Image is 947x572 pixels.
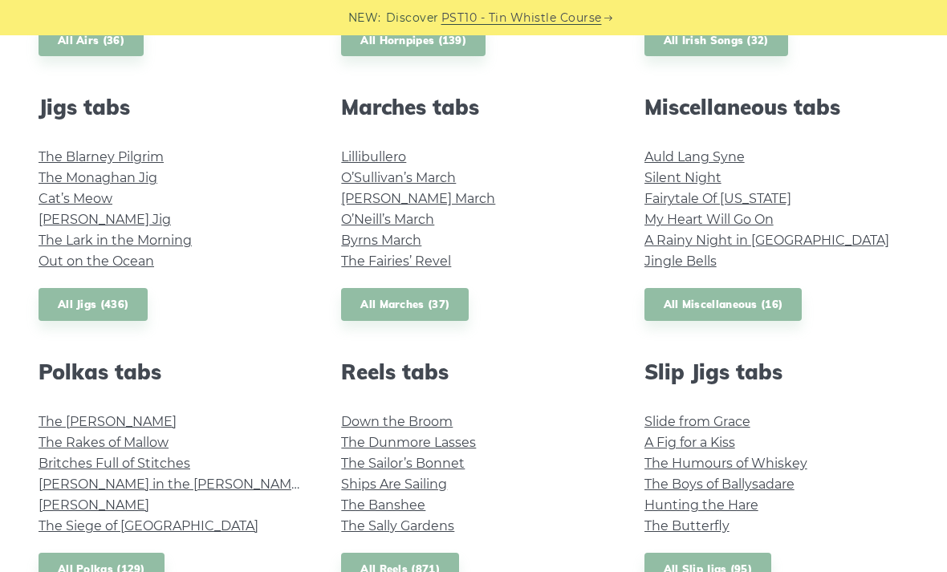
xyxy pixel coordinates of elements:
a: Cat’s Meow [39,191,112,206]
a: [PERSON_NAME] in the [PERSON_NAME] [39,477,304,492]
h2: Miscellaneous tabs [644,95,908,120]
a: Ships Are Sailing [341,477,447,492]
a: All Airs (36) [39,24,144,57]
a: Byrns March [341,233,421,248]
a: A Rainy Night in [GEOGRAPHIC_DATA] [644,233,889,248]
a: The Rakes of Mallow [39,435,169,450]
a: The Sailor’s Bonnet [341,456,465,471]
a: Jingle Bells [644,254,717,269]
h2: Slip Jigs tabs [644,359,908,384]
a: O’Neill’s March [341,212,434,227]
a: Slide from Grace [644,414,750,429]
h2: Jigs tabs [39,95,303,120]
a: The Lark in the Morning [39,233,192,248]
a: Lillibullero [341,149,406,164]
a: My Heart Will Go On [644,212,774,227]
a: Auld Lang Syne [644,149,745,164]
a: Down the Broom [341,414,453,429]
a: All Marches (37) [341,288,469,321]
a: A Fig for a Kiss [644,435,735,450]
span: NEW: [348,9,381,27]
a: The Dunmore Lasses [341,435,476,450]
a: Out on the Ocean [39,254,154,269]
a: The Siege of [GEOGRAPHIC_DATA] [39,518,258,533]
a: All Miscellaneous (16) [644,288,803,321]
span: Discover [386,9,439,27]
a: [PERSON_NAME] Jig [39,212,171,227]
a: [PERSON_NAME] March [341,191,495,206]
a: The Butterfly [644,518,730,533]
a: All Irish Songs (32) [644,24,788,57]
h2: Polkas tabs [39,359,303,384]
a: The Blarney Pilgrim [39,149,164,164]
a: [PERSON_NAME] [39,497,149,513]
a: Silent Night [644,170,721,185]
a: All Hornpipes (139) [341,24,486,57]
h2: Marches tabs [341,95,605,120]
a: The [PERSON_NAME] [39,414,177,429]
a: All Jigs (436) [39,288,148,321]
h2: Reels tabs [341,359,605,384]
a: The Sally Gardens [341,518,454,533]
a: PST10 - Tin Whistle Course [441,9,602,27]
a: The Monaghan Jig [39,170,157,185]
a: Fairytale Of [US_STATE] [644,191,791,206]
a: The Boys of Ballysadare [644,477,795,492]
a: Hunting the Hare [644,497,758,513]
a: The Fairies’ Revel [341,254,451,269]
a: The Humours of Whiskey [644,456,807,471]
a: Britches Full of Stitches [39,456,190,471]
a: O’Sullivan’s March [341,170,456,185]
a: The Banshee [341,497,425,513]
